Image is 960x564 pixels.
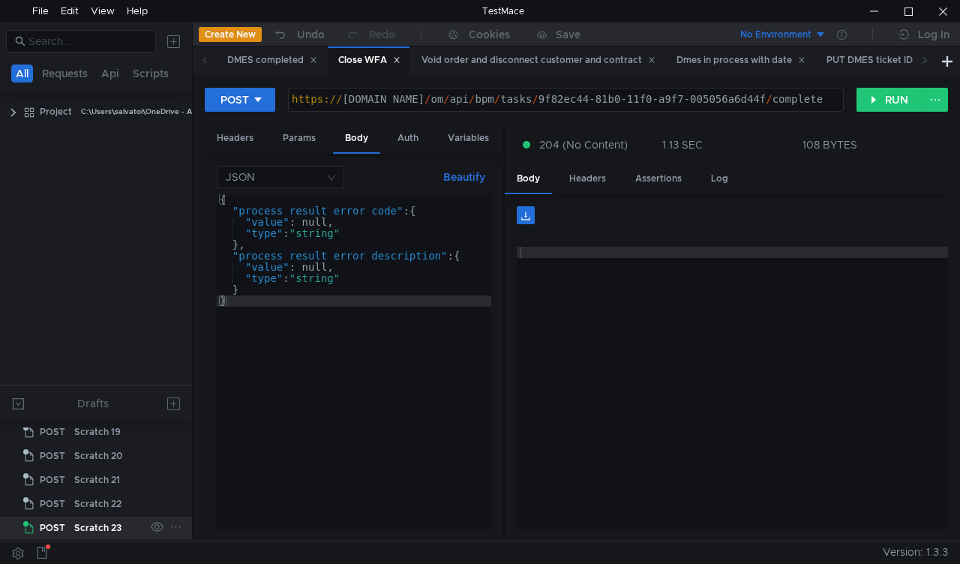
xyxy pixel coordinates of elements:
button: Redo [335,23,406,46]
div: Dmes in process with date [676,52,805,68]
div: Body [505,165,552,194]
span: POST [40,445,65,467]
span: Version: 1.3.3 [883,541,948,563]
span: POST [40,493,65,515]
div: Assertions [623,165,694,193]
button: Requests [37,64,92,82]
div: Scratch 19 [74,421,121,443]
button: Undo [262,23,335,46]
div: Log In [918,25,949,43]
div: Headers [205,124,265,152]
button: Api [97,64,124,82]
button: Create New [199,27,262,42]
div: 1.13 SEC [662,138,703,151]
div: Scratch 21 [74,469,120,491]
div: Void order and disconnect customer and contract [421,52,655,68]
input: Search... [28,33,147,49]
div: Undo [297,25,325,43]
span: POST [40,421,65,443]
button: Scripts [128,64,173,82]
div: POST [220,91,249,108]
div: PUT DMES ticket ID [826,52,926,68]
button: POST [205,88,275,112]
div: Save [556,29,580,40]
div: Scratch 20 [74,445,122,467]
div: C:\Users\salvatoi\OneDrive - AMDOCS\Backup Folders\Documents\testmace\Project [81,100,385,123]
div: Scratch 23 [74,517,121,539]
div: Auth [385,124,430,152]
div: Scratch 22 [74,493,121,515]
div: 108 BYTES [802,138,857,151]
div: Body [333,124,380,154]
button: No Environment [722,22,826,46]
button: RUN [856,88,923,112]
div: Headers [557,165,618,193]
div: Redo [369,25,395,43]
div: DMES completed [227,52,317,68]
button: All [11,64,33,82]
span: 204 (No Content) [539,136,628,153]
div: Close WFA [338,52,400,68]
div: Cookies [469,25,510,43]
div: Variables [436,124,501,152]
div: No Environment [740,28,811,42]
span: POST [40,469,65,491]
div: Project [40,100,72,123]
div: Params [271,124,328,152]
button: Beautify [437,168,491,186]
span: POST [40,517,65,539]
div: Log [699,165,740,193]
div: Drafts [77,394,109,412]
